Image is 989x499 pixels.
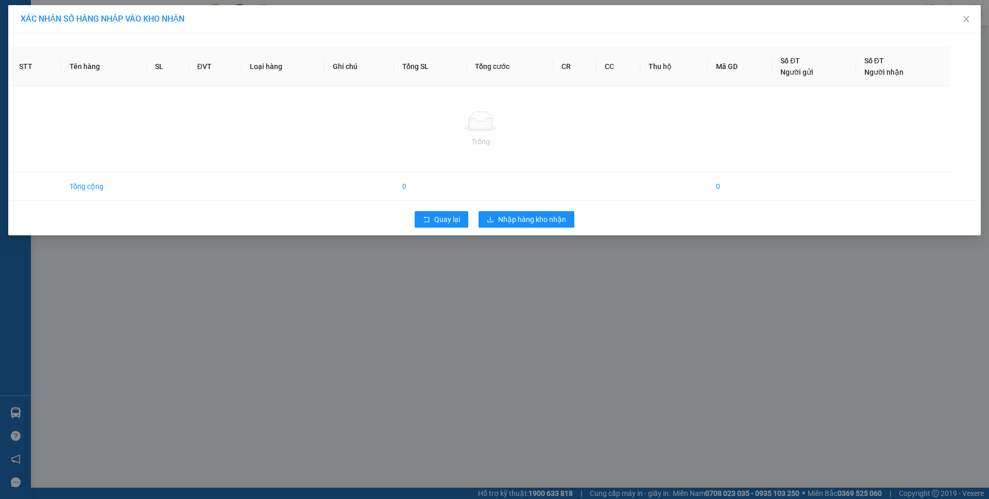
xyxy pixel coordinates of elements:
span: ĐT: 0935 882 082 [79,62,117,67]
button: Close [952,5,981,34]
span: Nhập hàng kho nhận [498,214,566,225]
th: Tổng SL [394,47,467,87]
span: Người nhận [864,68,903,76]
div: Trống [19,136,942,147]
th: Loại hàng [242,47,325,87]
span: VP Nhận: [GEOGRAPHIC_DATA] [79,37,130,47]
strong: 1900 633 614 [70,25,114,33]
span: close [962,15,970,23]
td: 0 [394,173,467,201]
span: VP Gửi: Hòa Thắng [4,40,48,45]
td: Tổng cộng [61,173,147,201]
span: download [487,216,494,224]
span: XÁC NHẬN SỐ HÀNG NHẬP VÀO KHO NHẬN [21,14,184,24]
th: CC [596,47,640,87]
span: Quay lại [434,214,460,225]
th: STT [11,47,61,87]
th: Mã GD [708,47,772,87]
button: rollbackQuay lại [415,211,468,228]
span: Số ĐT [780,57,800,65]
span: Người gửi [780,68,813,76]
th: Tổng cước [467,47,553,87]
th: CR [553,47,597,87]
strong: NHẬN HÀNG NHANH - GIAO TỐC HÀNH [41,17,143,24]
span: ĐT:0905 033 606 [4,62,41,67]
span: ---------------------------------------------- [23,71,133,79]
span: ĐC: 266 Đồng Đen, P10, Q TB [79,52,146,57]
td: 0 [708,173,772,201]
th: SL [147,47,189,87]
button: downloadNhập hàng kho nhận [479,211,574,228]
th: ĐVT [189,47,242,87]
th: Tên hàng [61,47,147,87]
span: Số ĐT [864,57,884,65]
span: CTY TNHH DLVT TIẾN OANH [39,6,145,15]
th: Thu hộ [640,47,707,87]
span: rollback [423,216,430,224]
span: ĐC: 77 [PERSON_NAME], Xã HT [4,49,70,59]
th: Ghi chú [325,47,395,87]
img: logo [4,7,30,32]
